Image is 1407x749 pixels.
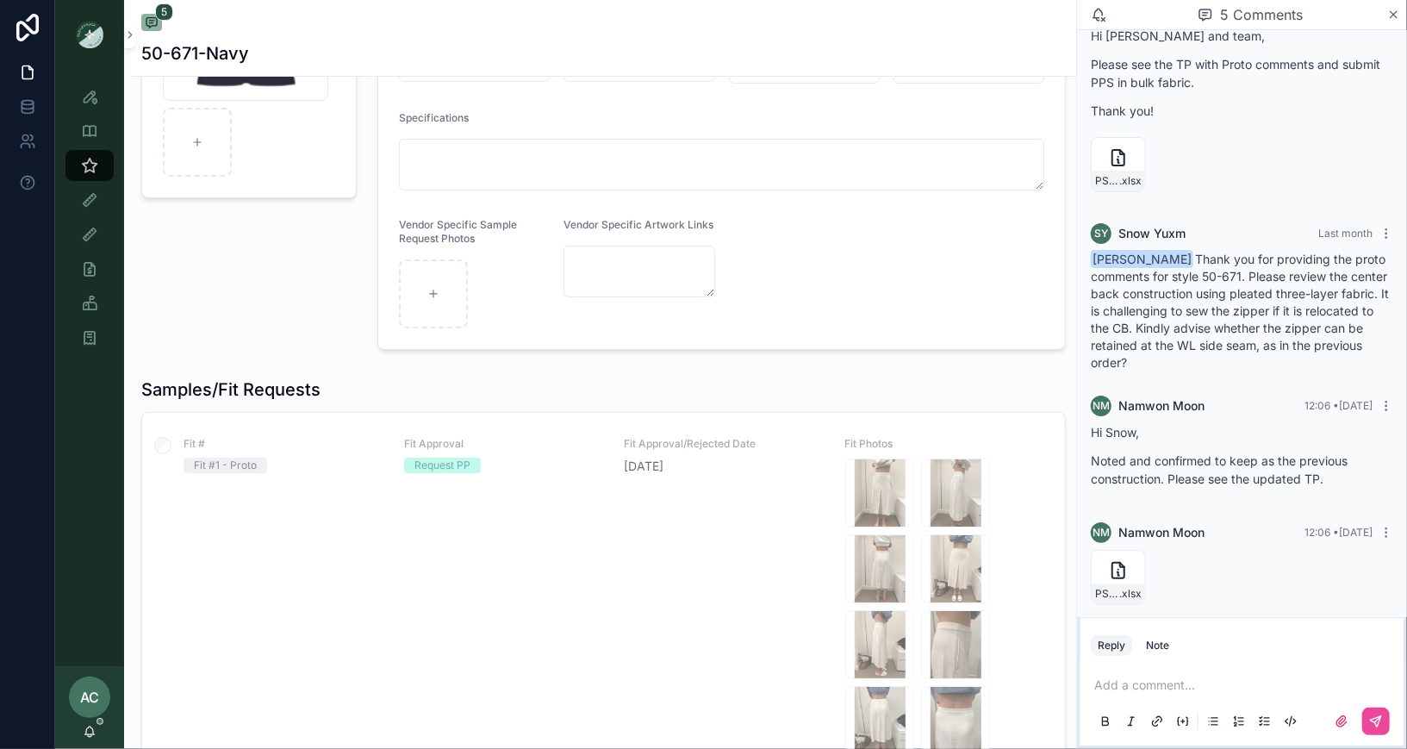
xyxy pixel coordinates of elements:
[1118,397,1205,415] span: Namwon Moon
[625,437,825,451] span: Fit Approval/Rejected Date
[563,218,713,231] span: Vendor Specific Artwork Links
[844,437,1044,451] span: Fit Photos
[1094,227,1108,240] span: SY
[404,437,604,451] span: Fit Approval
[1093,399,1110,413] span: NM
[414,458,470,473] div: Request PP
[625,458,825,475] span: [DATE]
[76,21,103,48] img: App logo
[55,69,124,376] div: scrollable content
[1304,526,1373,539] span: 12:06 • [DATE]
[1091,102,1393,120] p: Thank you!
[1220,4,1303,25] span: 5 Comments
[1091,423,1393,441] p: Hi Snow,
[1091,27,1393,45] p: Hi [PERSON_NAME] and team,
[141,378,321,402] h1: Samples/Fit Requests
[1095,587,1119,601] span: PS26_50-671_SOLID-PHOEBE-SKIRT_VW_-Proto_[DATE]
[184,437,383,451] span: Fit #
[1146,639,1169,652] div: Note
[399,218,517,245] span: Vendor Specific Sample Request Photos
[1304,399,1373,412] span: 12:06 • [DATE]
[1118,524,1205,541] span: Namwon Moon
[80,687,99,708] span: AC
[194,458,257,473] div: Fit #1 - Proto
[1318,227,1373,240] span: Last month
[1091,55,1393,91] p: Please see the TP with Proto comments and submit PPS in bulk fabric.
[155,3,173,21] span: 5
[1119,174,1142,188] span: .xlsx
[1093,526,1110,540] span: NM
[1119,587,1142,601] span: .xlsx
[1139,635,1176,656] button: Note
[1091,452,1393,488] p: Noted and confirmed to keep as the previous construction. Please see the updated TP.
[1091,250,1193,268] span: [PERSON_NAME]
[1091,635,1132,656] button: Reply
[141,41,249,66] h1: 50-671-Navy
[399,111,469,124] span: Specifications
[1118,225,1186,242] span: Snow Yuxm
[141,14,162,34] button: 5
[1095,174,1119,188] span: PS26_50-671_SOLID-PHOEBE-SKIRT_VW_-Proto_[DATE]
[1091,252,1389,370] span: Thank you for providing the proto comments for style 50-671. Please review the center back constr...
